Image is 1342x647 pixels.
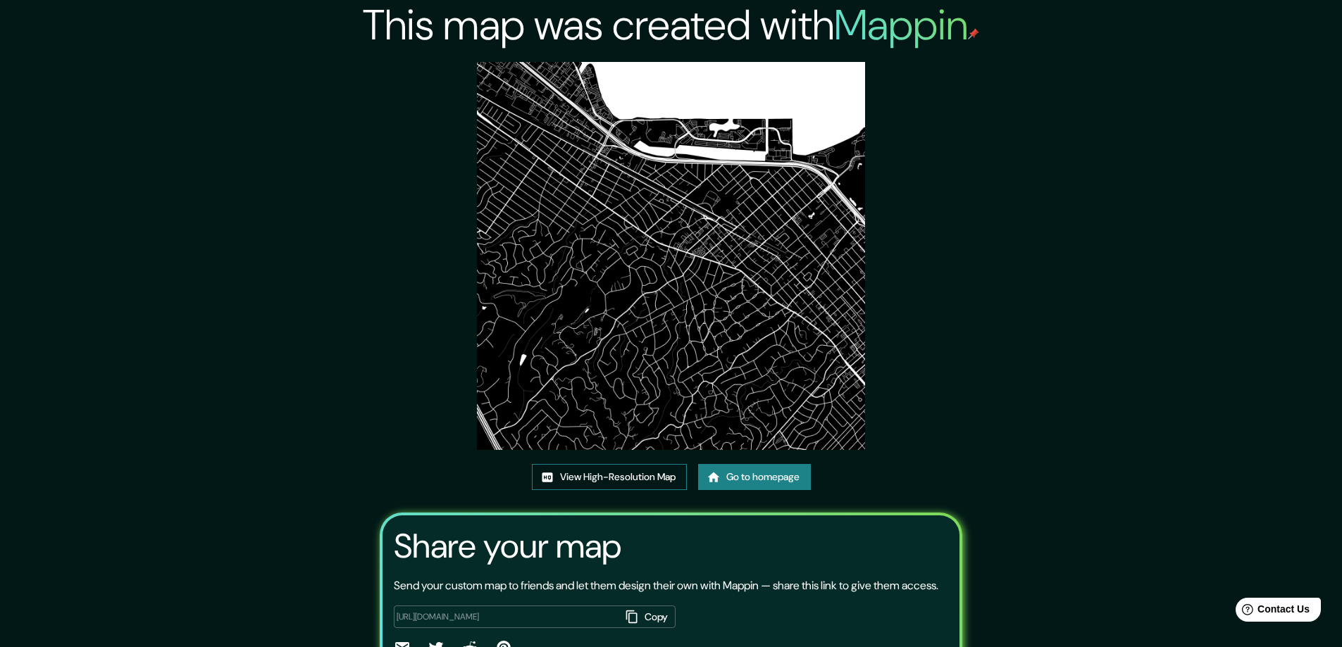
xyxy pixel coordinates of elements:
a: View High-Resolution Map [532,464,687,490]
h3: Share your map [394,527,621,566]
iframe: Help widget launcher [1217,592,1327,632]
button: Copy [621,605,676,629]
a: Go to homepage [698,464,811,490]
p: Send your custom map to friends and let them design their own with Mappin — share this link to gi... [394,577,938,594]
img: mappin-pin [968,28,979,39]
img: created-map [477,62,865,450]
